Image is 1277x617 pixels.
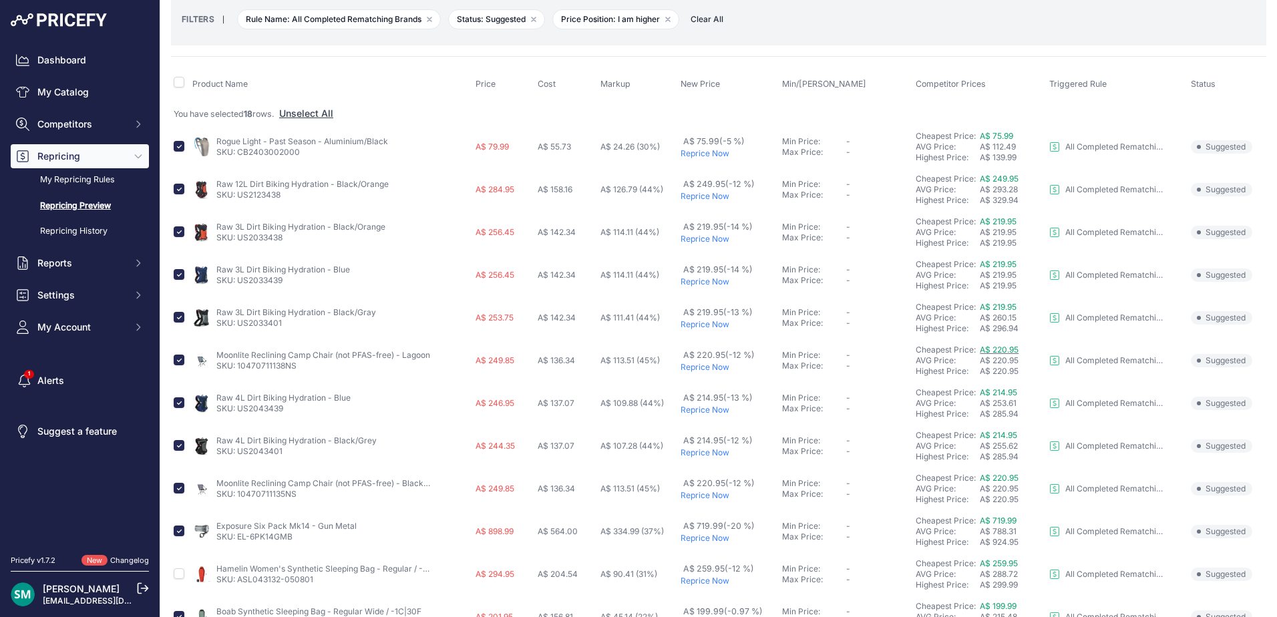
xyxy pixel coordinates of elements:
[782,606,846,617] div: Min Price:
[980,270,1044,280] div: A$ 219.95
[980,216,1017,226] a: A$ 219.95
[681,576,777,586] p: Reprice Now
[110,556,149,565] a: Changelog
[782,79,866,89] span: Min/[PERSON_NAME]
[916,302,976,312] a: Cheapest Price:
[476,270,514,280] span: A$ 256.45
[980,580,1018,590] span: A$ 299.99
[1065,398,1165,409] p: All Completed Rematching Brands
[683,264,753,274] span: A$ 219.95
[476,184,514,194] span: A$ 284.95
[683,564,754,574] span: A$ 259.95
[1049,142,1165,152] a: All Completed Rematching Brands
[538,569,578,579] span: A$ 204.54
[1191,525,1252,538] span: Suggested
[174,109,275,119] span: You have selected rows.
[846,350,850,360] span: -
[782,564,846,574] div: Min Price:
[600,184,663,194] span: A$ 126.79 (44%)
[916,131,976,141] a: Cheapest Price:
[916,569,980,580] div: AVG Price:
[683,222,753,232] span: A$ 219.95
[1065,526,1165,537] p: All Completed Rematching Brands
[980,302,1017,312] span: A$ 219.95
[1049,184,1165,195] a: All Completed Rematching Brands
[216,264,350,274] a: Raw 3L Dirt Biking Hydration - Blue
[216,179,389,189] a: Raw 12L Dirt Biking Hydration - Black/Orange
[476,483,514,493] span: A$ 249.85
[980,441,1044,451] div: A$ 255.62
[216,435,377,445] a: Raw 4L Dirt Biking Hydration - Black/Grey
[11,144,149,168] button: Repricing
[916,345,976,355] a: Cheapest Price:
[11,369,149,393] a: Alerts
[782,190,846,200] div: Max Price:
[476,313,514,323] span: A$ 253.75
[916,152,968,162] a: Highest Price:
[846,307,850,317] span: -
[1049,313,1165,323] a: All Completed Rematching Brands
[980,259,1017,269] a: A$ 219.95
[681,533,777,544] p: Reprice Now
[782,574,846,585] div: Max Price:
[1191,568,1252,581] span: Suggested
[980,195,1019,205] span: A$ 329.94
[980,227,1044,238] div: A$ 219.95
[11,251,149,275] button: Reports
[782,179,846,190] div: Min Price:
[980,537,1019,547] span: A$ 924.95
[782,403,846,414] div: Max Price:
[916,483,980,494] div: AVG Price:
[11,112,149,136] button: Competitors
[723,307,753,317] span: (-13 %)
[1065,441,1165,451] p: All Completed Rematching Brands
[724,606,763,616] span: (-0.97 %)
[683,307,753,317] span: A$ 219.95
[723,393,753,403] span: (-13 %)
[916,398,980,409] div: AVG Price:
[216,521,357,531] a: Exposure Six Pack Mk14 - Gun Metal
[11,555,55,566] div: Pricefy v1.7.2
[980,483,1044,494] div: A$ 220.95
[216,222,385,232] a: Raw 3L Dirt Biking Hydration - Black/Orange
[1191,268,1252,282] span: Suggested
[980,526,1044,537] div: A$ 788.31
[681,79,720,89] span: New Price
[216,232,283,242] a: SKU: US2033438
[980,516,1017,526] a: A$ 719.99
[980,142,1044,152] div: A$ 112.49
[11,80,149,104] a: My Catalog
[782,307,846,318] div: Min Price:
[980,313,1044,323] div: A$ 260.15
[980,131,1013,141] a: A$ 75.99
[681,447,777,458] p: Reprice Now
[723,521,755,531] span: (-20 %)
[846,606,850,616] span: -
[1065,313,1165,323] p: All Completed Rematching Brands
[600,227,659,237] span: A$ 114.11 (44%)
[684,13,730,26] span: Clear All
[1065,270,1165,280] p: All Completed Rematching Brands
[916,580,968,590] a: Highest Price:
[600,569,657,579] span: A$ 90.41 (31%)
[980,601,1017,611] span: A$ 199.99
[916,184,980,195] div: AVG Price:
[683,136,745,146] span: A$ 75.99
[980,430,1017,440] a: A$ 214.95
[476,227,514,237] span: A$ 256.45
[244,109,252,119] strong: 18
[1049,270,1165,280] a: All Completed Rematching Brands
[916,238,968,248] a: Highest Price:
[538,398,574,408] span: A$ 137.07
[916,174,976,184] a: Cheapest Price:
[980,355,1044,366] div: A$ 220.95
[723,435,753,445] span: (-12 %)
[782,222,846,232] div: Min Price:
[216,393,351,403] a: Raw 4L Dirt Biking Hydration - Blue
[980,558,1018,568] span: A$ 259.95
[279,107,333,120] button: Unselect All
[1065,142,1165,152] p: All Completed Rematching Brands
